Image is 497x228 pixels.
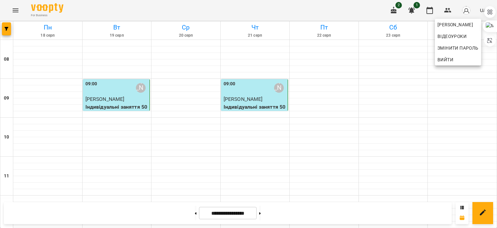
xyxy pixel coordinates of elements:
a: Змінити пароль [435,42,481,54]
button: Вийти [435,54,481,66]
a: Відеоуроки [435,30,469,42]
a: [PERSON_NAME] [435,19,481,30]
span: Змінити пароль [437,44,479,52]
span: [PERSON_NAME] [437,21,479,29]
span: Вийти [437,56,453,64]
span: Відеоуроки [437,32,467,40]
